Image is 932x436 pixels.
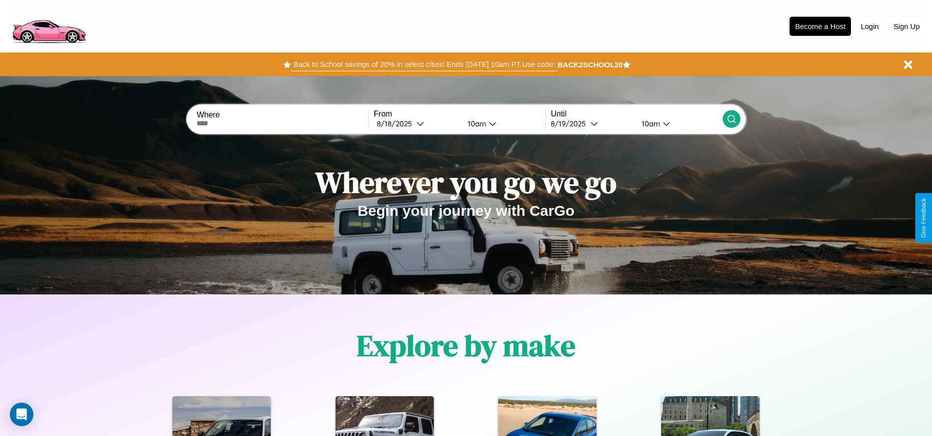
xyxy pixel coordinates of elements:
[790,17,851,36] button: Become a Host
[10,403,33,426] div: Open Intercom Messenger
[856,17,884,35] button: Login
[374,110,545,118] label: From
[551,119,591,128] div: 8 / 19 / 2025
[291,58,557,71] button: Back to School savings of 20% in select cities! Ends [DATE] 10am PT.Use code:
[7,5,90,46] img: logo
[377,119,417,128] div: 8 / 18 / 2025
[357,325,575,366] h1: Explore by make
[889,17,925,35] button: Sign Up
[634,118,723,129] button: 10am
[197,111,368,119] label: Where
[374,118,460,129] button: 8/18/2025
[637,119,663,128] div: 10am
[920,198,927,238] div: Give Feedback
[551,110,722,118] label: Until
[460,118,546,129] button: 10am
[558,60,623,69] b: BACK2SCHOOL20
[463,119,489,128] div: 10am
